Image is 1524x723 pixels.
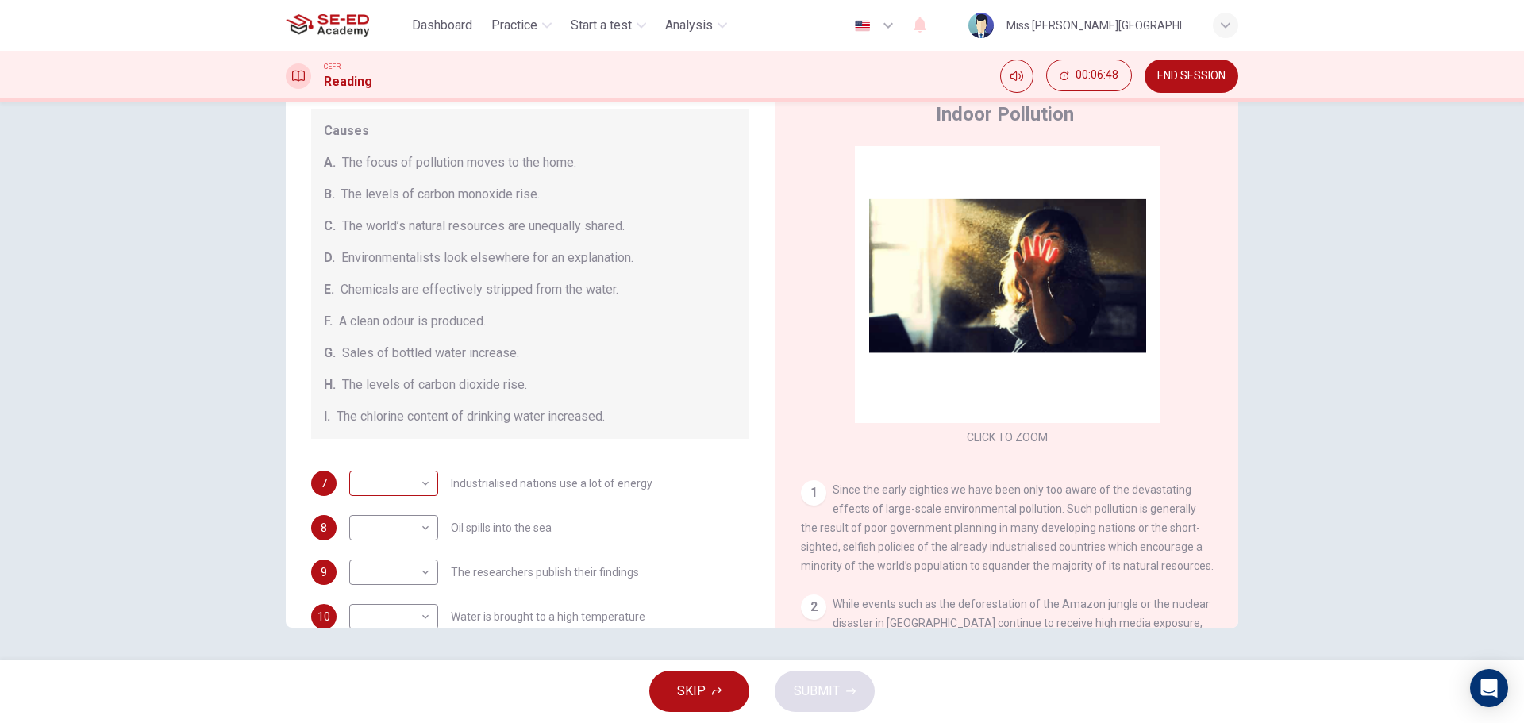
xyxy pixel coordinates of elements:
span: Dashboard [412,16,472,35]
img: SE-ED Academy logo [286,10,369,41]
div: Open Intercom Messenger [1470,669,1508,707]
span: Industrialised nations use a lot of energy [451,478,652,489]
span: The levels of carbon monoxide rise. [341,185,540,204]
button: 00:06:48 [1046,60,1132,91]
span: 00:06:48 [1076,69,1118,82]
a: SE-ED Academy logo [286,10,406,41]
div: Hide [1046,60,1132,93]
span: 10 [317,611,330,622]
span: E. [324,280,334,299]
span: Practice [491,16,537,35]
span: F. [324,312,333,331]
h4: Indoor Pollution [936,102,1074,127]
span: A clean odour is produced. [339,312,486,331]
span: A. [324,153,336,172]
span: Start a test [571,16,632,35]
span: The levels of carbon dioxide rise. [342,375,527,394]
button: Dashboard [406,11,479,40]
h1: Reading [324,72,372,91]
button: Start a test [564,11,652,40]
span: Environmentalists look elsewhere for an explanation. [341,248,633,267]
span: The chlorine content of drinking water increased. [337,407,605,426]
span: END SESSION [1157,70,1226,83]
span: 8 [321,522,327,533]
img: en [852,20,872,32]
span: C. [324,217,336,236]
span: The world’s natural resources are unequally shared. [342,217,625,236]
span: Oil spills into the sea [451,522,552,533]
span: Sales of bottled water increase. [342,344,519,363]
button: END SESSION [1145,60,1238,93]
span: SKIP [677,680,706,702]
button: Analysis [659,11,733,40]
span: The focus of pollution moves to the home. [342,153,576,172]
span: G. [324,344,336,363]
span: Water is brought to a high temperature [451,611,645,622]
span: Causes [324,121,737,140]
span: I. [324,407,330,426]
span: CEFR [324,61,341,72]
button: SKIP [649,671,749,712]
span: Chemicals are effectively stripped from the water. [341,280,618,299]
span: 7 [321,478,327,489]
div: Miss [PERSON_NAME][GEOGRAPHIC_DATA] [1006,16,1194,35]
div: Mute [1000,60,1033,93]
span: The researchers publish their findings [451,567,639,578]
button: Practice [485,11,558,40]
div: 1 [801,480,826,506]
span: 9 [321,567,327,578]
span: Since the early eighties we have been only too aware of the devastating effects of large-scale en... [801,483,1214,572]
img: Profile picture [968,13,994,38]
span: H. [324,375,336,394]
span: Analysis [665,16,713,35]
span: D. [324,248,335,267]
div: 2 [801,594,826,620]
span: B. [324,185,335,204]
